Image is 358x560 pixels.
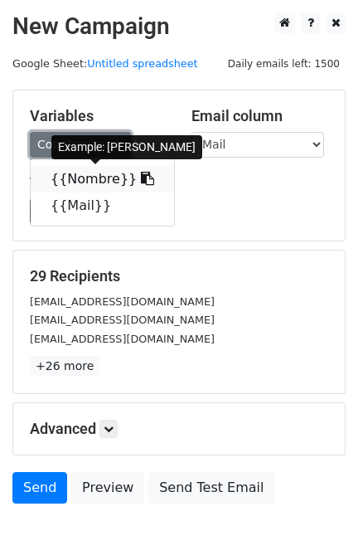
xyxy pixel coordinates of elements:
h5: 29 Recipients [30,267,328,285]
small: [EMAIL_ADDRESS][DOMAIN_NAME] [30,295,215,308]
a: {{Nombre}} [31,166,174,192]
h5: Email column [191,107,328,125]
small: [EMAIL_ADDRESS][DOMAIN_NAME] [30,314,215,326]
span: Daily emails left: 1500 [222,55,346,73]
div: Example: [PERSON_NAME] [51,135,202,159]
a: Daily emails left: 1500 [222,57,346,70]
div: Widget de chat [275,480,358,560]
a: Preview [71,472,144,504]
small: Google Sheet: [12,57,198,70]
small: [EMAIL_ADDRESS][DOMAIN_NAME] [30,333,215,345]
iframe: Chat Widget [275,480,358,560]
a: Untitled spreadsheet [87,57,197,70]
a: +26 more [30,356,99,377]
h5: Variables [30,107,167,125]
a: Copy/paste... [30,132,131,158]
a: Send [12,472,67,504]
h5: Advanced [30,420,328,438]
a: Send Test Email [148,472,274,504]
a: {{Mail}} [31,192,174,219]
h2: New Campaign [12,12,346,41]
